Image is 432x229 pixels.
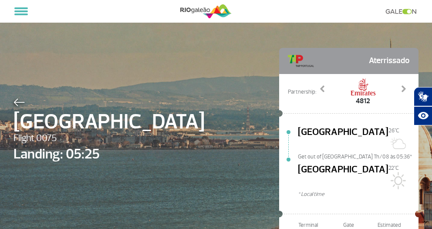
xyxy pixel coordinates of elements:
[298,125,388,153] span: [GEOGRAPHIC_DATA]
[13,106,205,138] span: [GEOGRAPHIC_DATA]
[388,172,406,189] img: Sol
[414,87,432,125] div: Plugin de acessibilidade da Hand Talk.
[350,96,376,106] span: 4812
[414,106,432,125] button: Abrir recursos assistivos.
[414,87,432,106] button: Abrir tradutor de língua de sinais.
[298,153,418,159] span: Get out of [GEOGRAPHIC_DATA] Th/08 às 05:36*
[298,162,388,190] span: [GEOGRAPHIC_DATA]
[288,88,316,96] span: Partnership:
[388,165,399,172] span: 22°C
[13,131,205,146] span: Flight 0075
[369,52,410,70] span: Aterrissado
[298,190,418,199] span: * Local time
[13,144,205,165] span: Landing: 05:25
[388,135,406,152] img: Sol com muitas nuvens
[388,127,399,134] span: 26°C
